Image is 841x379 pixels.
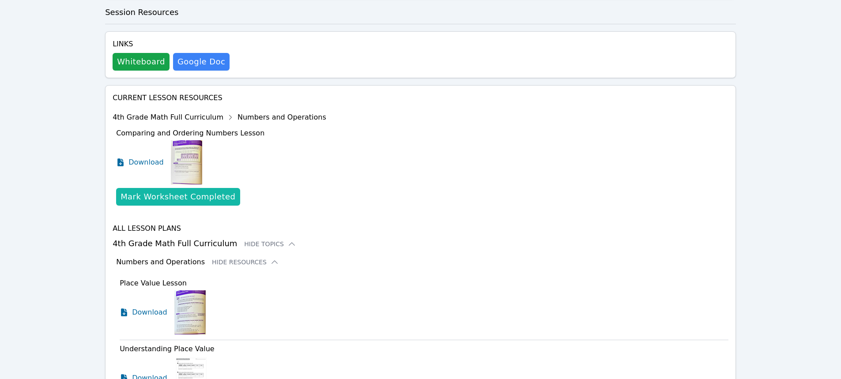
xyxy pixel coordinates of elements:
[212,258,279,266] button: Hide Resources
[116,129,264,137] span: Comparing and Ordering Numbers Lesson
[120,290,167,334] a: Download
[116,188,240,206] button: Mark Worksheet Completed
[113,223,728,234] h4: All Lesson Plans
[113,39,230,49] h4: Links
[116,140,164,184] a: Download
[113,110,326,124] div: 4th Grade Math Full Curriculum Numbers and Operations
[105,6,736,19] h3: Session Resources
[132,307,167,318] span: Download
[120,279,187,287] span: Place Value Lesson
[113,237,728,250] h3: 4th Grade Math Full Curriculum
[120,345,215,353] span: Understanding Place Value
[116,257,205,267] h3: Numbers and Operations
[128,157,164,168] span: Download
[171,140,202,184] img: Comparing and Ordering Numbers Lesson
[121,191,235,203] div: Mark Worksheet Completed
[173,53,230,71] a: Google Doc
[244,240,296,248] button: Hide Topics
[113,93,728,103] h4: Current Lesson Resources
[113,53,170,71] button: Whiteboard
[174,290,206,334] img: Place Value Lesson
